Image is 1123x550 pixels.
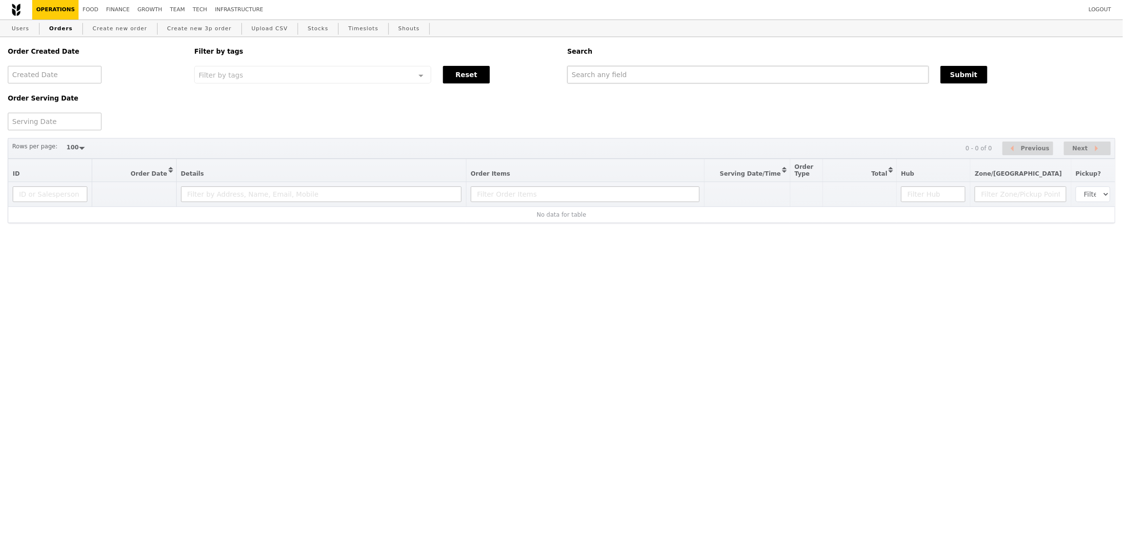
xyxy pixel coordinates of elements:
[975,170,1062,177] span: Zone/[GEOGRAPHIC_DATA]
[8,48,182,55] h5: Order Created Date
[1021,143,1050,154] span: Previous
[163,20,236,38] a: Create new 3p order
[8,20,33,38] a: Users
[13,211,1110,218] div: No data for table
[248,20,292,38] a: Upload CSV
[1076,170,1101,177] span: Pickup?
[567,66,929,83] input: Search any field
[13,186,87,202] input: ID or Salesperson name
[965,145,992,152] div: 0 - 0 of 0
[89,20,151,38] a: Create new order
[12,142,58,151] label: Rows per page:
[45,20,77,38] a: Orders
[901,170,914,177] span: Hub
[443,66,490,83] button: Reset
[8,66,101,83] input: Created Date
[471,170,510,177] span: Order Items
[344,20,382,38] a: Timeslots
[194,48,556,55] h5: Filter by tags
[395,20,424,38] a: Shouts
[1003,142,1053,156] button: Previous
[8,95,182,102] h5: Order Serving Date
[12,3,20,16] img: Grain logo
[901,186,965,202] input: Filter Hub
[567,48,1115,55] h5: Search
[13,170,20,177] span: ID
[1064,142,1111,156] button: Next
[181,170,204,177] span: Details
[795,163,814,177] span: Order Type
[941,66,987,83] button: Submit
[1072,143,1088,154] span: Next
[8,113,101,130] input: Serving Date
[975,186,1066,202] input: Filter Zone/Pickup Point
[471,186,700,202] input: Filter Order Items
[181,186,461,202] input: Filter by Address, Name, Email, Mobile
[199,70,243,79] span: Filter by tags
[304,20,332,38] a: Stocks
